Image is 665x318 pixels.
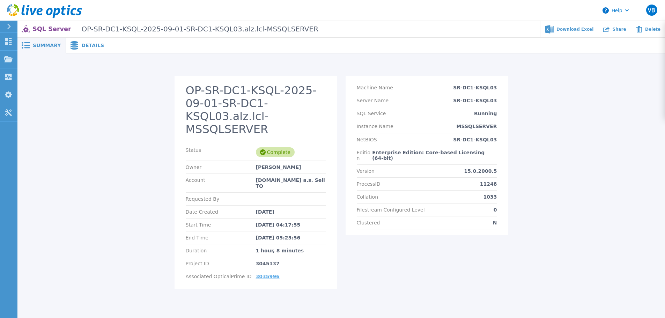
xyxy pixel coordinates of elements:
[357,150,372,161] p: Edition
[186,164,256,170] p: Owner
[474,111,497,116] p: Running
[33,43,61,48] span: Summary
[186,235,256,241] p: End Time
[77,25,318,33] span: OP-SR-DC1-KSQL-2025-09-01-SR-DC1-KSQL03.alz.lcl-MSSQLSERVER
[256,235,326,241] div: [DATE] 05:25:56
[357,137,377,142] p: NetBIOS
[186,147,256,157] p: Status
[256,164,326,170] div: [PERSON_NAME]
[81,43,104,48] span: Details
[357,111,386,116] p: SQL Service
[464,168,497,174] p: 15.0.2000.5
[357,220,380,225] p: Clustered
[32,25,318,33] p: SQL Server
[453,85,497,90] p: SR-DC1-KSQL03
[186,261,256,266] p: Project ID
[186,196,256,202] p: Requested By
[453,137,497,142] p: SR-DC1-KSQL03
[357,124,393,129] p: Instance Name
[256,261,326,266] div: 3045137
[256,274,280,279] a: 3035996
[372,150,497,161] p: Enterprise Edition: Core-based Licensing (64-bit)
[357,168,375,174] p: Version
[186,248,256,253] p: Duration
[453,98,497,103] p: SR-DC1-KSQL03
[357,181,380,187] p: ProcessID
[186,84,326,135] h2: OP-SR-DC1-KSQL-2025-09-01-SR-DC1-KSQL03.alz.lcl-MSSQLSERVER
[612,27,626,31] span: Share
[357,194,378,200] p: Collation
[186,222,256,228] p: Start Time
[483,194,497,200] p: 1033
[186,177,256,188] p: Account
[480,181,497,187] p: 11248
[357,207,425,213] p: Filestream Configured Level
[493,220,497,225] p: N
[256,177,326,188] div: [DOMAIN_NAME] a.s. Sell TO
[256,147,295,157] div: Complete
[457,124,497,129] p: MSSQLSERVER
[186,209,256,215] p: Date Created
[645,27,660,31] span: Delete
[256,248,326,253] div: 1 hour, 8 minutes
[186,274,256,279] p: Associated OpticalPrime ID
[357,98,389,103] p: Server Name
[357,85,393,90] p: Machine Name
[256,209,326,215] div: [DATE]
[256,222,326,228] div: [DATE] 04:17:55
[556,27,593,31] span: Download Excel
[648,7,655,13] span: VB
[494,207,497,213] p: 0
